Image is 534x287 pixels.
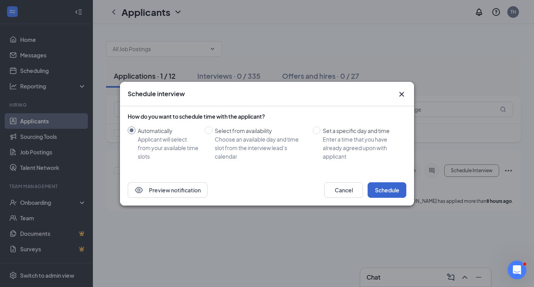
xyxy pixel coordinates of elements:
[138,126,199,135] div: Automatically
[128,112,406,120] div: How do you want to schedule time with the applicant?
[323,126,400,135] div: Set a specific day and time
[138,135,199,161] div: Applicant will select from your available time slots
[508,261,526,279] iframe: Intercom live chat
[323,135,400,161] div: Enter a time that you have already agreed upon with applicant
[397,90,406,99] svg: Cross
[324,182,363,198] button: Cancel
[368,182,406,198] button: Schedule
[397,90,406,99] button: Close
[215,135,306,161] div: Choose an available day and time slot from the interview lead’s calendar
[134,185,144,195] svg: Eye
[128,90,185,98] h3: Schedule interview
[215,126,306,135] div: Select from availability
[128,182,207,198] button: EyePreview notification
